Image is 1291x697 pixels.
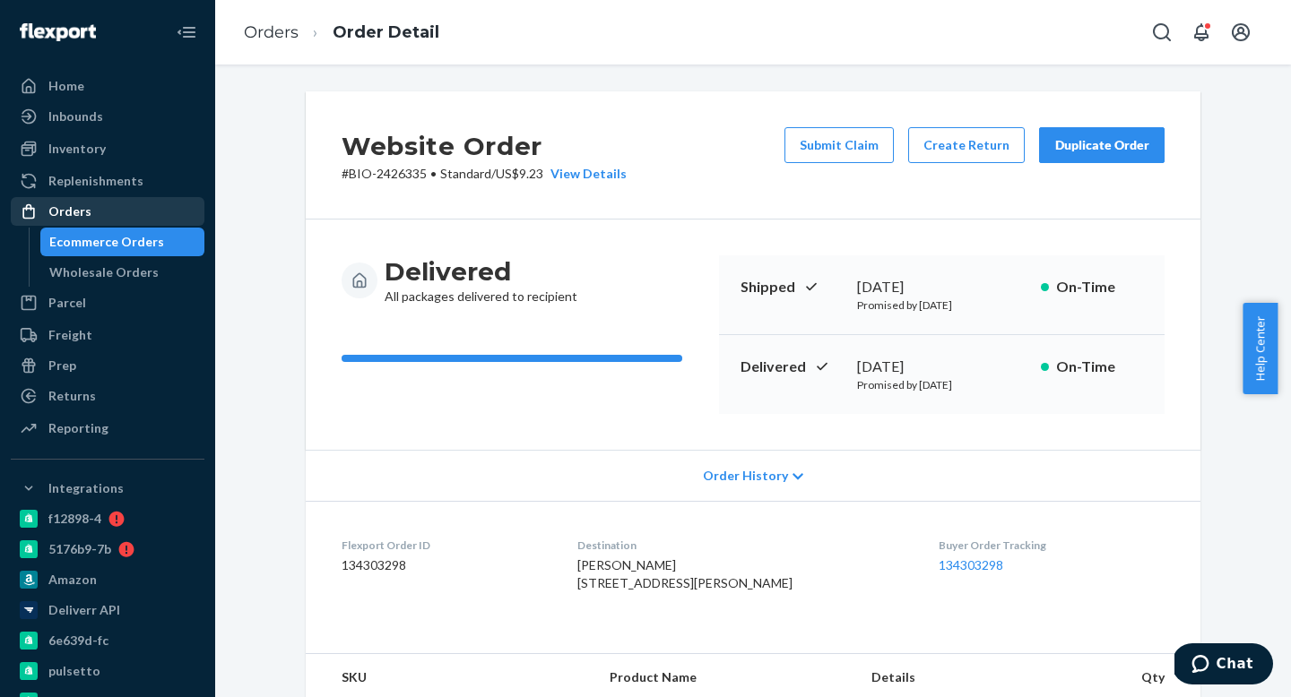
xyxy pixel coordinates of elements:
[48,77,84,95] div: Home
[48,172,143,190] div: Replenishments
[385,255,577,288] h3: Delivered
[48,108,103,125] div: Inbounds
[20,23,96,41] img: Flexport logo
[48,387,96,405] div: Returns
[48,632,108,650] div: 6e639d-fc
[385,255,577,305] div: All packages delivered to recipient
[48,419,108,437] div: Reporting
[11,504,204,533] a: f12898-4
[857,357,1027,377] div: [DATE]
[1174,643,1273,688] iframe: Opens a widget where you can chat to one of our agents
[577,538,911,553] dt: Destination
[40,258,205,287] a: Wholesale Orders
[342,538,549,553] dt: Flexport Order ID
[577,557,793,590] span: [PERSON_NAME] [STREET_ADDRESS][PERSON_NAME]
[1039,127,1165,163] button: Duplicate Order
[1054,136,1149,154] div: Duplicate Order
[48,140,106,158] div: Inventory
[857,277,1027,297] div: [DATE]
[1144,14,1180,50] button: Open Search Box
[48,326,92,344] div: Freight
[11,197,204,226] a: Orders
[48,510,101,528] div: f12898-4
[11,626,204,655] a: 6e639d-fc
[543,165,627,183] button: View Details
[230,6,454,59] ol: breadcrumbs
[49,263,159,281] div: Wholesale Orders
[703,467,788,485] span: Order History
[11,102,204,131] a: Inbounds
[1056,357,1143,377] p: On-Time
[48,571,97,589] div: Amazon
[11,321,204,349] a: Freight
[49,233,164,251] div: Ecommerce Orders
[169,14,204,50] button: Close Navigation
[1223,14,1259,50] button: Open account menu
[857,297,1027,313] p: Promised by [DATE]
[11,72,204,100] a: Home
[48,479,124,497] div: Integrations
[11,134,204,163] a: Inventory
[11,288,204,317] a: Parcel
[939,538,1165,553] dt: Buyer Order Tracking
[333,22,439,42] a: Order Detail
[11,596,204,624] a: Deliverr API
[11,414,204,443] a: Reporting
[741,357,843,377] p: Delivered
[1056,277,1143,297] p: On-Time
[939,557,1003,572] a: 134303298
[784,127,894,163] button: Submit Claim
[857,377,1027,392] p: Promised by [DATE]
[1243,303,1278,394] button: Help Center
[48,601,120,619] div: Deliverr API
[342,165,627,183] p: # BIO-2426335 / US$9.23
[48,357,76,374] div: Prep
[741,277,843,297] p: Shipped
[342,556,549,574] dd: 134303298
[11,382,204,410] a: Returns
[11,167,204,195] a: Replenishments
[48,202,91,220] div: Orders
[11,351,204,380] a: Prep
[244,22,299,42] a: Orders
[1183,14,1219,50] button: Open notifications
[48,662,100,680] div: pulsetto
[430,166,437,181] span: •
[440,166,491,181] span: Standard
[40,228,205,256] a: Ecommerce Orders
[342,127,627,165] h2: Website Order
[48,540,111,558] div: 5176b9-7b
[11,535,204,564] a: 5176b9-7b
[11,474,204,503] button: Integrations
[11,565,204,594] a: Amazon
[908,127,1025,163] button: Create Return
[11,657,204,685] a: pulsetto
[48,294,86,312] div: Parcel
